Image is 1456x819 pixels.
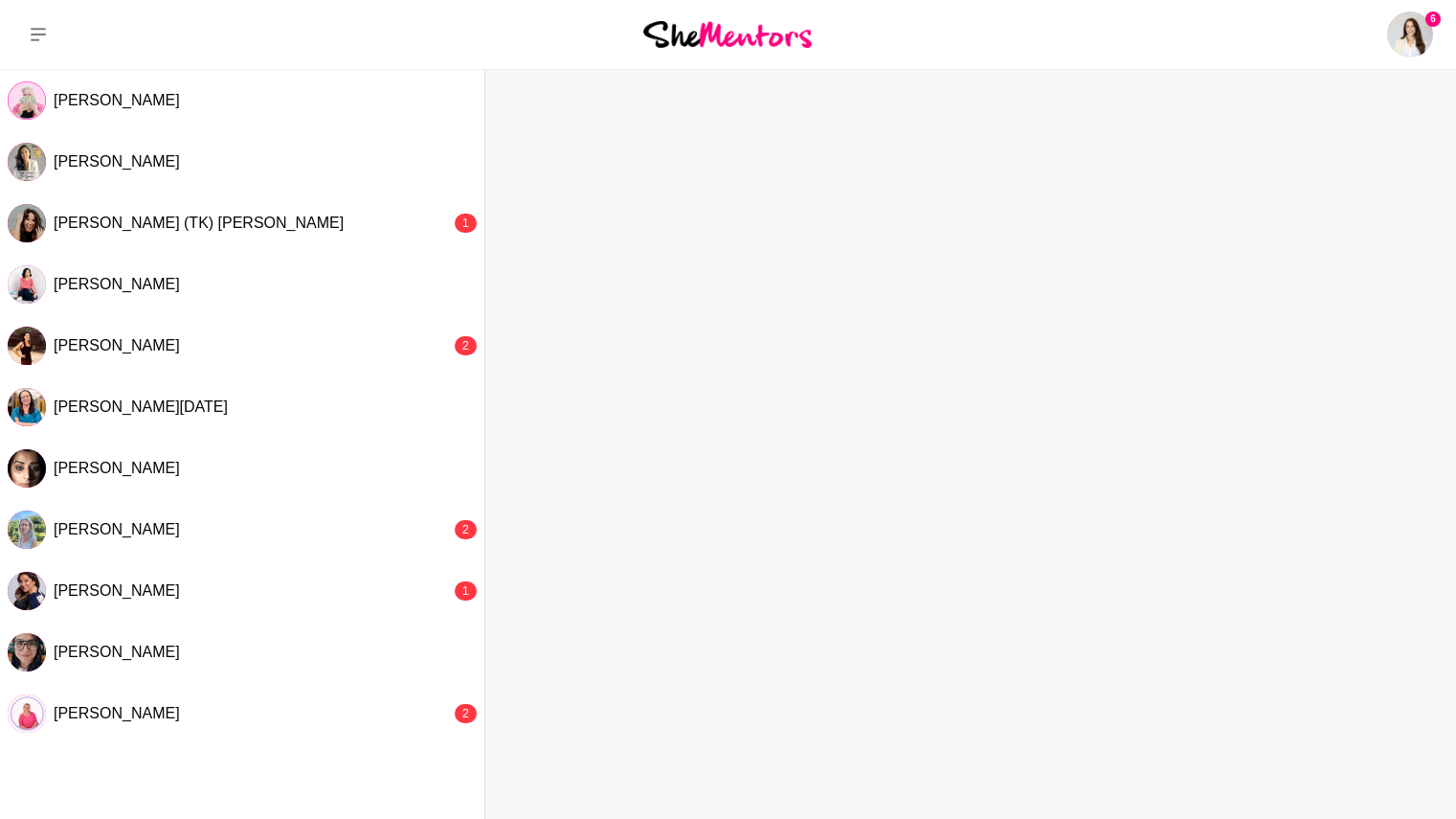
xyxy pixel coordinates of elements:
[455,581,477,601] div: 1
[54,215,344,231] span: [PERSON_NAME] (TK) [PERSON_NAME]
[8,81,46,120] div: Eloise Tomkins
[8,327,46,365] img: K
[8,327,46,365] div: Kristy Eagleton
[8,143,46,181] img: J
[8,449,46,488] img: A
[8,204,46,242] div: Taliah-Kate (TK) Byron
[643,21,812,47] img: She Mentors Logo
[8,633,46,671] img: P
[455,214,477,233] div: 1
[455,520,477,539] div: 2
[8,265,46,304] img: J
[8,633,46,671] div: Pratibha Singh
[54,276,180,292] span: [PERSON_NAME]
[54,337,180,353] span: [PERSON_NAME]
[8,449,46,488] div: Aanchal Khetarpal
[54,582,180,599] span: [PERSON_NAME]
[54,92,180,108] span: [PERSON_NAME]
[8,204,46,242] img: T
[1425,11,1441,27] span: 6
[8,572,46,610] div: Richa Joshi
[1387,11,1433,57] a: Janelle Kee-Sue6
[54,705,180,721] span: [PERSON_NAME]
[8,511,46,549] img: C
[455,704,477,723] div: 2
[8,694,46,733] div: Sandy Hanrahan
[54,398,228,415] span: [PERSON_NAME][DATE]
[455,336,477,355] div: 2
[54,460,180,476] span: [PERSON_NAME]
[1387,11,1433,57] img: Janelle Kee-Sue
[8,511,46,549] div: Claudia Hofmaier
[8,143,46,181] div: Jen Gautier
[8,265,46,304] div: Jolynne Rydz
[8,388,46,426] img: J
[8,81,46,120] img: E
[54,153,180,170] span: [PERSON_NAME]
[54,644,180,660] span: [PERSON_NAME]
[8,572,46,610] img: R
[8,694,46,733] img: S
[8,388,46,426] div: Jennifer Natale
[54,521,180,537] span: [PERSON_NAME]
